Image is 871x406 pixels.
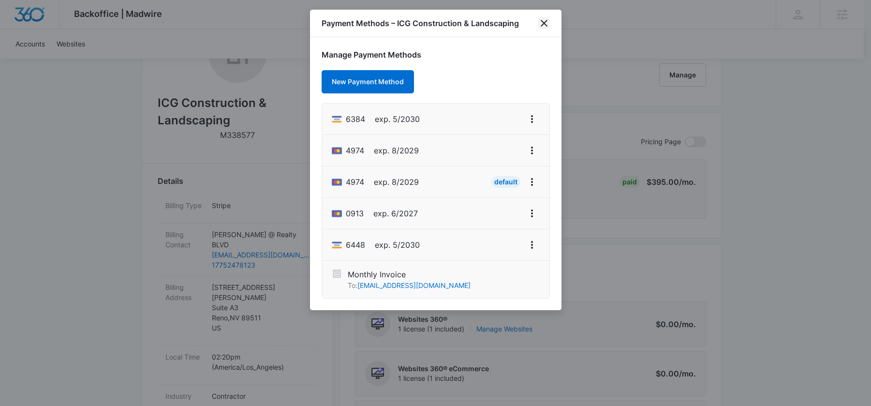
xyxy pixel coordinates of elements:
span: exp. 8/2029 [374,176,419,188]
button: View More [524,174,540,190]
span: Mastercard ending with [346,208,364,219]
h1: Payment Methods – ICG Construction & Landscaping [322,17,519,29]
span: Mastercard ending with [346,176,364,188]
div: Default [491,176,520,188]
span: exp. 8/2029 [374,145,419,156]
button: New Payment Method [322,70,414,93]
button: close [538,17,550,29]
span: Visa ending with [346,113,365,125]
span: exp. 5/2030 [375,239,420,251]
button: View More [524,111,540,127]
span: Visa ending with [346,239,365,251]
p: Monthly Invoice [348,269,471,280]
h1: Manage Payment Methods [322,49,550,60]
button: View More [524,237,540,253]
button: View More [524,143,540,158]
span: exp. 6/2027 [373,208,418,219]
p: To: [348,280,471,290]
span: exp. 5/2030 [375,113,420,125]
a: [EMAIL_ADDRESS][DOMAIN_NAME] [357,281,471,289]
span: Mastercard ending with [346,145,364,156]
button: View More [524,206,540,221]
